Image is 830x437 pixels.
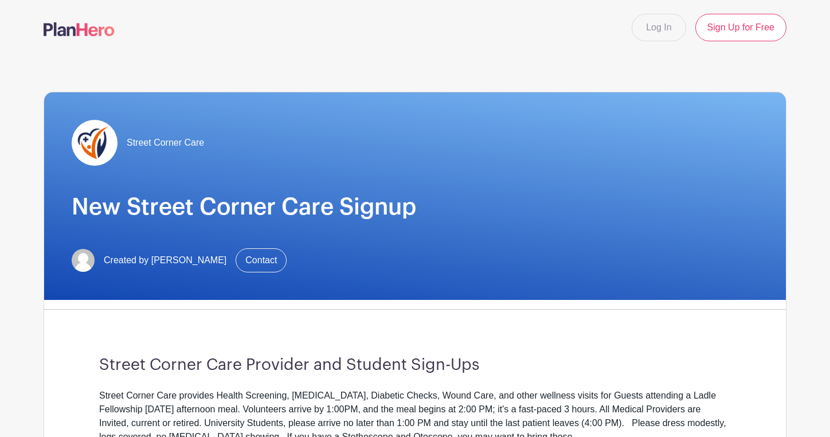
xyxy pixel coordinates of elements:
span: Street Corner Care [127,136,204,150]
img: SCC%20PlanHero.png [72,120,118,166]
img: logo-507f7623f17ff9eddc593b1ce0a138ce2505c220e1c5a4e2b4648c50719b7d32.svg [44,22,115,36]
img: default-ce2991bfa6775e67f084385cd625a349d9dcbb7a52a09fb2fda1e96e2d18dcdb.png [72,249,95,272]
h3: Street Corner Care Provider and Student Sign-Ups [99,356,731,375]
span: Created by [PERSON_NAME] [104,253,226,267]
a: Log In [632,14,686,41]
a: Sign Up for Free [695,14,786,41]
h1: New Street Corner Care Signup [72,193,758,221]
a: Contact [236,248,287,272]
